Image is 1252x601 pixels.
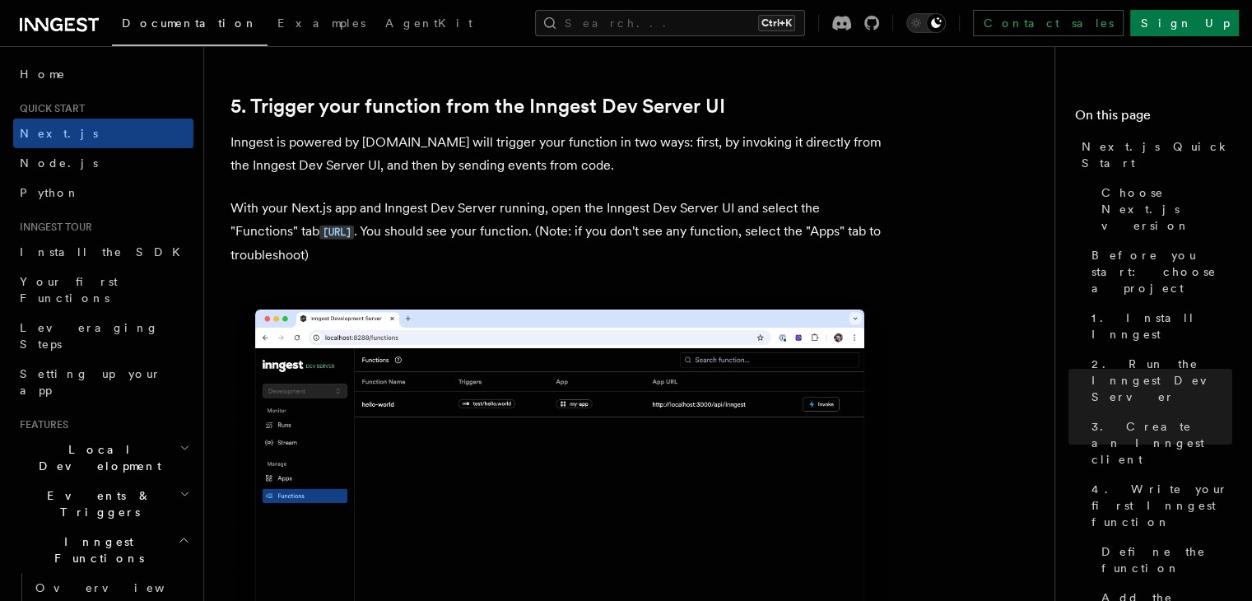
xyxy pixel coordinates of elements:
[385,16,472,30] span: AgentKit
[319,226,354,240] code: [URL]
[13,267,193,313] a: Your first Functions
[1085,412,1232,474] a: 3. Create an Inngest client
[13,487,179,520] span: Events & Triggers
[13,435,193,481] button: Local Development
[13,148,193,178] a: Node.js
[112,5,268,46] a: Documentation
[13,102,85,115] span: Quick start
[20,127,98,140] span: Next.js
[268,5,375,44] a: Examples
[319,223,354,239] a: [URL]
[758,15,795,31] kbd: Ctrl+K
[1082,138,1232,171] span: Next.js Quick Start
[13,527,193,573] button: Inngest Functions
[906,13,946,33] button: Toggle dark mode
[230,131,889,177] p: Inngest is powered by [DOMAIN_NAME] will trigger your function in two ways: first, by invoking it...
[20,245,190,259] span: Install the SDK
[535,10,805,36] button: Search...Ctrl+K
[375,5,482,44] a: AgentKit
[13,359,193,405] a: Setting up your app
[1095,537,1232,583] a: Define the function
[13,237,193,267] a: Install the SDK
[1091,247,1232,296] span: Before you start: choose a project
[13,59,193,89] a: Home
[1091,418,1232,468] span: 3. Create an Inngest client
[1085,349,1232,412] a: 2. Run the Inngest Dev Server
[1091,356,1232,405] span: 2. Run the Inngest Dev Server
[1091,310,1232,342] span: 1. Install Inngest
[20,186,80,199] span: Python
[20,321,159,351] span: Leveraging Steps
[20,275,118,305] span: Your first Functions
[13,533,178,566] span: Inngest Functions
[35,581,205,594] span: Overview
[1075,105,1232,132] h4: On this page
[1101,543,1232,576] span: Define the function
[1085,474,1232,537] a: 4. Write your first Inngest function
[13,441,179,474] span: Local Development
[13,418,68,431] span: Features
[1085,303,1232,349] a: 1. Install Inngest
[230,197,889,267] p: With your Next.js app and Inngest Dev Server running, open the Inngest Dev Server UI and select t...
[20,367,161,397] span: Setting up your app
[277,16,365,30] span: Examples
[1130,10,1239,36] a: Sign Up
[13,313,193,359] a: Leveraging Steps
[13,178,193,207] a: Python
[1095,178,1232,240] a: Choose Next.js version
[13,221,92,234] span: Inngest tour
[1091,481,1232,530] span: 4. Write your first Inngest function
[1075,132,1232,178] a: Next.js Quick Start
[20,156,98,170] span: Node.js
[122,16,258,30] span: Documentation
[230,95,725,118] a: 5. Trigger your function from the Inngest Dev Server UI
[973,10,1124,36] a: Contact sales
[13,119,193,148] a: Next.js
[13,481,193,527] button: Events & Triggers
[1101,184,1232,234] span: Choose Next.js version
[20,66,66,82] span: Home
[1085,240,1232,303] a: Before you start: choose a project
